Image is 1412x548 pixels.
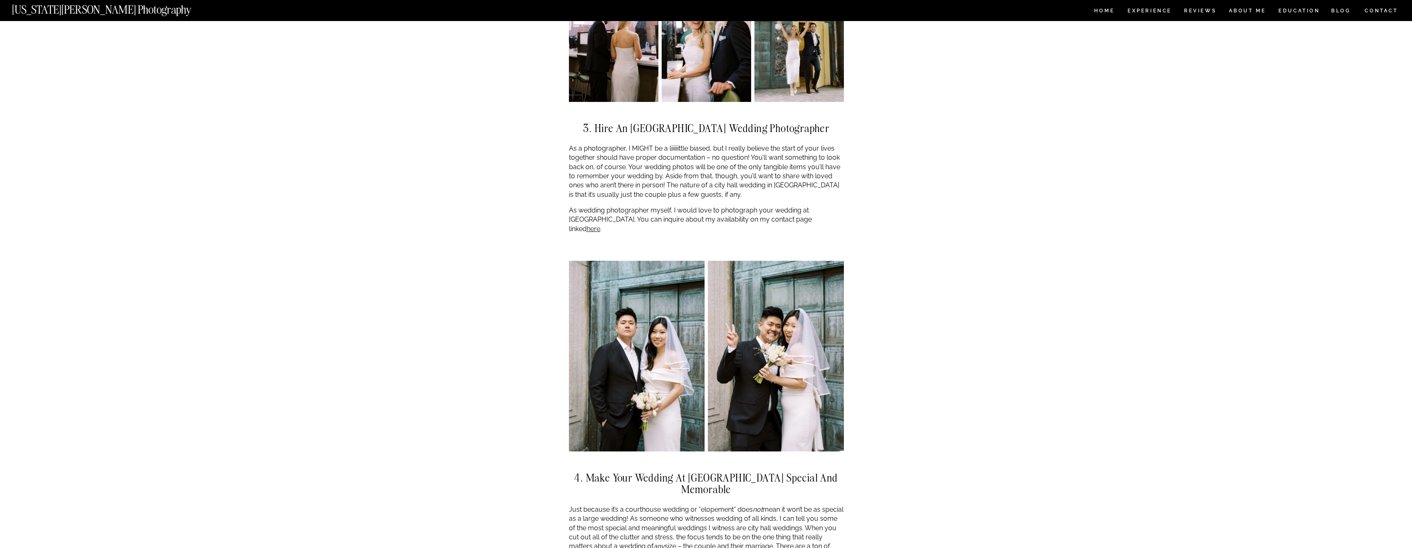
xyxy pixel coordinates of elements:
[569,206,844,234] p: As wedding photographer myself, I would love to photograph your wedding at [GEOGRAPHIC_DATA]. You...
[12,4,219,11] a: [US_STATE][PERSON_NAME] Photography
[1128,8,1171,15] a: Experience
[569,123,844,134] h2: 3. Hire an [GEOGRAPHIC_DATA] Wedding Photographer
[1331,8,1351,15] a: BLOG
[753,505,763,513] em: not
[569,472,844,495] h2: 4. Make Your Wedding at [GEOGRAPHIC_DATA] Special and Memorable
[587,225,600,233] a: here
[1184,8,1215,15] a: REVIEWS
[1229,8,1266,15] a: ABOUT ME
[1364,6,1398,15] a: CONTACT
[1092,8,1116,15] a: HOME
[1278,8,1321,15] a: EDUCATION
[569,144,844,199] p: As a photographer, I MIGHT be a liiiiiittle biased, but I really believe the start of your lives ...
